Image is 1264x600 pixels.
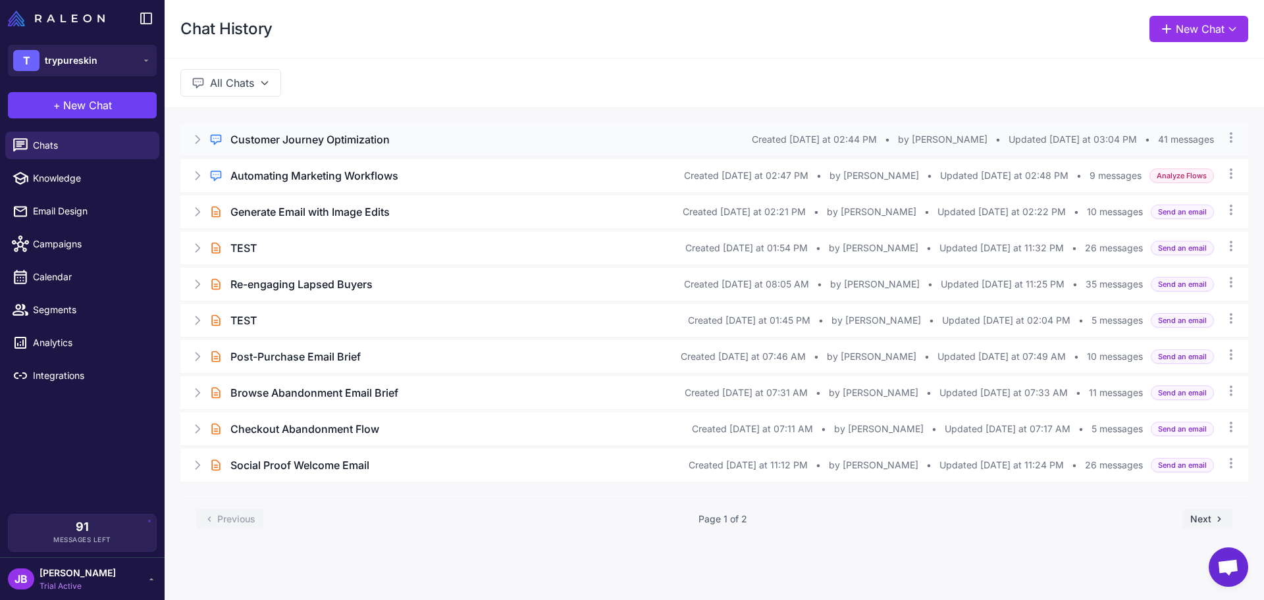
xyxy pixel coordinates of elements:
[898,132,987,147] span: by [PERSON_NAME]
[1072,458,1077,472] span: •
[829,386,918,400] span: by [PERSON_NAME]
[698,512,747,526] span: Page 1 of 2
[926,241,932,255] span: •
[816,458,821,472] span: •
[814,349,819,364] span: •
[929,313,934,328] span: •
[230,457,369,473] h3: Social Proof Welcome Email
[33,336,149,350] span: Analytics
[814,205,819,219] span: •
[1078,422,1084,436] span: •
[1149,168,1214,184] span: Analyze Flows
[924,205,930,219] span: •
[1151,386,1214,401] span: Send an email
[230,349,361,364] h3: Post-Purchase Email Brief
[5,132,159,159] a: Chats
[5,164,159,192] a: Knowledge
[5,230,159,258] a: Campaigns
[8,568,34,589] div: JB
[53,97,61,113] span: +
[1158,132,1214,147] span: 41 messages
[1151,241,1214,256] span: Send an email
[1089,386,1143,400] span: 11 messages
[688,313,810,328] span: Created [DATE] at 01:45 PM
[1087,349,1143,364] span: 10 messages
[945,422,1070,436] span: Updated [DATE] at 07:17 AM
[818,313,824,328] span: •
[33,204,149,218] span: Email Design
[1090,168,1142,183] span: 9 messages
[230,132,390,147] h3: Customer Journey Optimization
[1072,277,1078,291] span: •
[5,263,159,291] a: Calendar
[1151,277,1214,292] span: Send an email
[885,132,890,147] span: •
[1209,547,1248,587] div: Open chat
[33,303,149,317] span: Segments
[1151,313,1214,328] span: Send an email
[692,422,813,436] span: Created [DATE] at 07:11 AM
[39,566,116,580] span: [PERSON_NAME]
[821,422,826,436] span: •
[1076,168,1082,183] span: •
[230,276,373,292] h3: Re-engaging Lapsed Buyers
[230,168,398,184] h3: Automating Marketing Workflows
[230,204,390,220] h3: Generate Email with Image Edits
[816,168,822,183] span: •
[937,349,1066,364] span: Updated [DATE] at 07:49 AM
[684,168,808,183] span: Created [DATE] at 02:47 PM
[1145,132,1150,147] span: •
[13,50,39,71] div: T
[1078,313,1084,328] span: •
[829,168,919,183] span: by [PERSON_NAME]
[1149,16,1248,42] button: New Chat
[5,197,159,225] a: Email Design
[1092,313,1143,328] span: 5 messages
[830,277,920,291] span: by [PERSON_NAME]
[685,386,808,400] span: Created [DATE] at 07:31 AM
[932,422,937,436] span: •
[63,97,112,113] span: New Chat
[5,296,159,324] a: Segments
[831,313,921,328] span: by [PERSON_NAME]
[926,458,932,472] span: •
[8,92,157,118] button: +New Chat
[684,277,809,291] span: Created [DATE] at 08:05 AM
[53,535,111,545] span: Messages Left
[683,205,806,219] span: Created [DATE] at 02:21 PM
[1072,241,1077,255] span: •
[1182,509,1232,529] button: Next
[829,241,918,255] span: by [PERSON_NAME]
[5,329,159,357] a: Analytics
[681,349,806,364] span: Created [DATE] at 07:46 AM
[827,205,916,219] span: by [PERSON_NAME]
[752,132,877,147] span: Created [DATE] at 02:44 PM
[1151,205,1214,220] span: Send an email
[33,368,149,383] span: Integrations
[940,168,1068,183] span: Updated [DATE] at 02:48 PM
[927,168,932,183] span: •
[76,521,89,533] span: 91
[1087,205,1143,219] span: 10 messages
[1151,458,1214,473] span: Send an email
[928,277,933,291] span: •
[8,11,105,26] img: Raleon Logo
[1074,205,1079,219] span: •
[689,458,808,472] span: Created [DATE] at 11:12 PM
[827,349,916,364] span: by [PERSON_NAME]
[937,205,1066,219] span: Updated [DATE] at 02:22 PM
[33,138,149,153] span: Chats
[939,458,1064,472] span: Updated [DATE] at 11:24 PM
[834,422,924,436] span: by [PERSON_NAME]
[1151,349,1214,364] span: Send an email
[816,386,821,400] span: •
[180,18,273,39] h1: Chat History
[941,277,1065,291] span: Updated [DATE] at 11:25 PM
[1085,241,1143,255] span: 26 messages
[939,241,1064,255] span: Updated [DATE] at 11:32 PM
[1086,277,1143,291] span: 35 messages
[8,45,157,76] button: Ttrypureskin
[926,386,932,400] span: •
[5,362,159,389] a: Integrations
[45,53,97,68] span: trypureskin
